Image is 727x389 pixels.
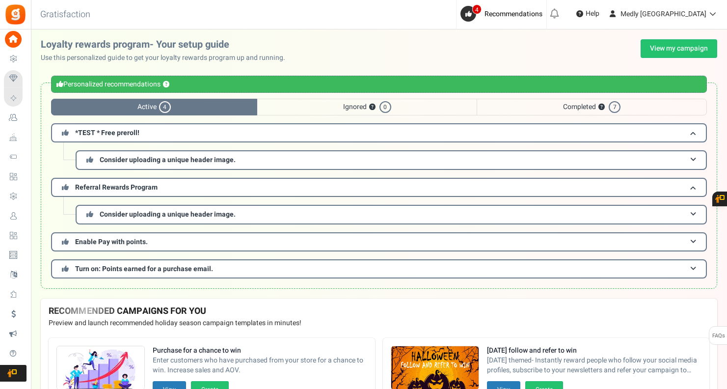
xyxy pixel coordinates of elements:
span: Enable Pay with points. [75,237,148,247]
button: ? [163,82,169,88]
button: ? [598,104,605,111]
span: FAQs [712,327,725,345]
div: Personalized recommendations [51,76,707,93]
span: Referral Rewards Program [75,182,158,193]
span: Completed [477,99,707,115]
span: 4 [159,101,171,113]
span: Active [51,99,257,115]
a: 4 Recommendations [460,6,546,22]
span: *TEST * Free preroll! [75,128,139,138]
span: 0 [379,101,391,113]
img: Gratisfaction [4,3,27,26]
strong: [DATE] follow and refer to win [487,346,701,356]
a: View my campaign [641,39,717,58]
span: Consider uploading a unique header image. [100,155,236,165]
button: ? [369,104,376,111]
span: Turn on: Points earned for a purchase email. [75,264,213,274]
strong: Purchase for a chance to win [153,346,367,356]
h3: Gratisfaction [29,5,101,25]
span: 7 [609,101,620,113]
p: Use this personalized guide to get your loyalty rewards program up and running. [41,53,293,63]
span: Consider uploading a unique header image. [100,209,236,220]
span: Medly [GEOGRAPHIC_DATA] [620,9,706,19]
h4: RECOMMENDED CAMPAIGNS FOR YOU [49,306,709,316]
span: 4 [472,4,482,14]
a: Help [572,6,603,22]
h2: Loyalty rewards program- Your setup guide [41,39,293,50]
span: Ignored [257,99,477,115]
span: [DATE] themed- Instantly reward people who follow your social media profiles, subscribe to your n... [487,356,701,375]
span: Help [583,9,599,19]
span: Enter customers who have purchased from your store for a chance to win. Increase sales and AOV. [153,356,367,375]
p: Preview and launch recommended holiday season campaign templates in minutes! [49,318,709,328]
span: Recommendations [485,9,542,19]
